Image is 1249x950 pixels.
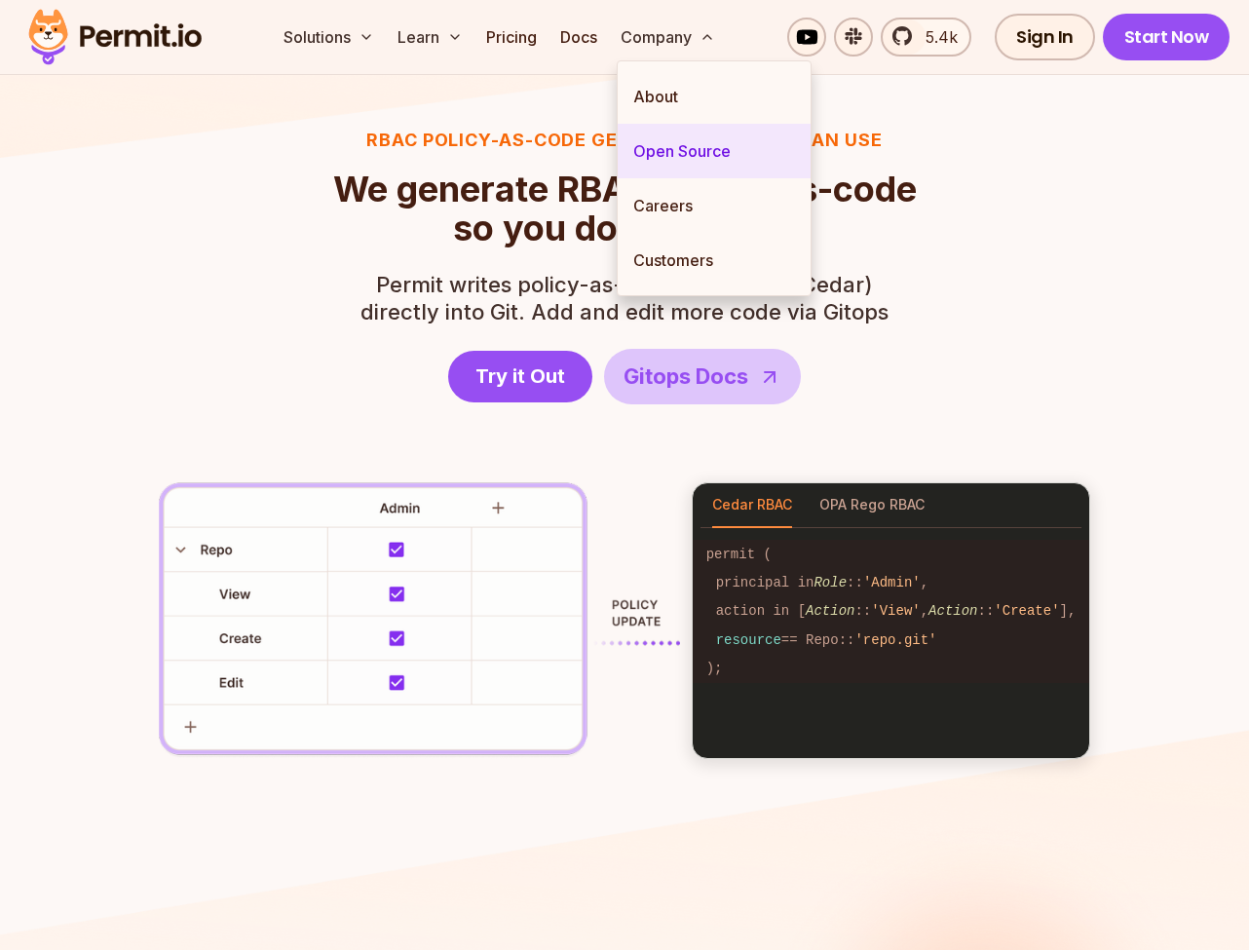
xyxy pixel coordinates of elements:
[613,18,723,57] button: Company
[863,575,921,590] span: 'Admin'
[360,271,889,298] span: Permit writes policy-as-code (e.g. Rego, Cedar)
[995,14,1095,60] a: Sign In
[928,603,977,619] span: Action
[618,124,811,178] a: Open Source
[618,69,811,124] a: About
[360,271,889,325] p: directly into Git. Add and edit more code via Gitops
[712,483,792,528] button: Cedar RBAC
[716,632,781,648] span: resource
[618,178,811,233] a: Careers
[693,569,1090,597] code: principal in :: ,
[390,18,471,57] button: Learn
[478,18,545,57] a: Pricing
[693,655,1090,683] code: );
[333,170,917,209] span: We generate RBAC policy-as-code
[19,4,210,70] img: Permit logo
[881,18,971,57] a: 5.4k
[914,25,958,49] span: 5.4k
[994,603,1059,619] span: 'Create'
[475,362,565,390] span: Try it Out
[693,597,1090,626] code: action in [ :: , :: ],
[276,18,382,57] button: Solutions
[448,351,592,402] a: Try it Out
[604,349,801,404] a: Gitops Docs
[1103,14,1230,60] a: Start Now
[333,127,917,154] h3: RBAC Policy-as-code generator anyone can use
[871,603,920,619] span: 'View'
[552,18,605,57] a: Docs
[806,603,854,619] span: Action
[814,575,847,590] span: Role
[618,233,811,287] a: Customers
[854,632,936,648] span: 'repo.git'
[624,361,748,393] span: Gitops Docs
[333,170,917,247] h2: so you don't have to
[693,626,1090,654] code: == Repo::
[819,483,925,528] button: OPA Rego RBAC
[693,540,1090,568] code: permit (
